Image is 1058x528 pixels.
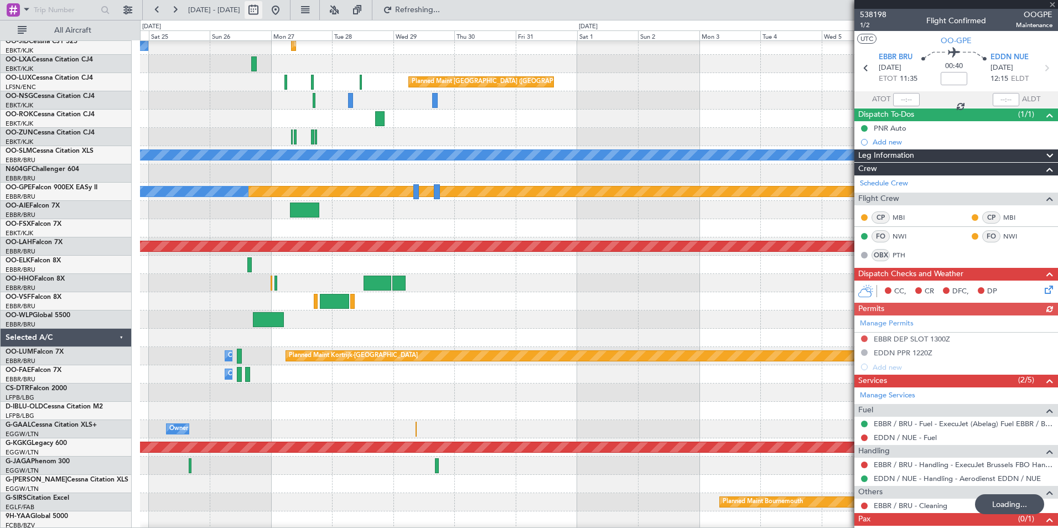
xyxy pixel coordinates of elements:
[142,22,161,32] div: [DATE]
[879,74,897,85] span: ETOT
[6,56,32,63] span: OO-LXA
[723,494,803,510] div: Planned Maint Bournemouth
[6,130,33,136] span: OO-ZUN
[6,430,39,438] a: EGGW/LTN
[6,403,103,410] a: D-IBLU-OLDCessna Citation M2
[6,239,63,246] a: OO-LAHFalcon 7X
[822,30,883,40] div: Wed 5
[577,30,639,40] div: Sat 1
[454,30,516,40] div: Thu 30
[872,230,890,242] div: FO
[6,193,35,201] a: EBBR/BRU
[990,52,1029,63] span: EDDN NUE
[6,394,34,402] a: LFPB/LBG
[516,30,577,40] div: Fri 31
[6,349,64,355] a: OO-LUMFalcon 7X
[857,34,877,44] button: UTC
[982,230,1000,242] div: FO
[1022,94,1040,105] span: ALDT
[860,178,908,189] a: Schedule Crew
[6,229,33,237] a: EBKT/KJK
[952,286,969,297] span: DFC,
[393,30,455,40] div: Wed 29
[1018,374,1034,386] span: (2/5)
[860,20,886,30] span: 1/2
[893,213,917,222] a: MBI
[6,65,33,73] a: EBKT/KJK
[6,276,65,282] a: OO-HHOFalcon 8X
[6,440,32,447] span: G-KGKG
[6,485,39,493] a: EGGW/LTN
[6,93,95,100] a: OO-NSGCessna Citation CJ4
[6,120,33,128] a: EBKT/KJK
[858,486,883,499] span: Others
[6,477,67,483] span: G-[PERSON_NAME]
[6,101,33,110] a: EBKT/KJK
[945,61,963,72] span: 00:40
[6,495,69,501] a: G-SIRSCitation Excel
[6,203,60,209] a: OO-AIEFalcon 7X
[874,460,1052,469] a: EBBR / BRU - Handling - ExecuJet Brussels FBO Handling Abelag
[860,390,915,401] a: Manage Services
[6,83,36,91] a: LFSN/ENC
[6,312,33,319] span: OO-WLP
[6,211,35,219] a: EBBR/BRU
[873,137,1052,147] div: Add new
[6,257,61,264] a: OO-ELKFalcon 8X
[1003,213,1028,222] a: MBI
[6,239,32,246] span: OO-LAH
[6,448,39,457] a: EGGW/LTN
[6,385,67,392] a: CS-DTRFalcon 2000
[894,286,906,297] span: CC,
[210,30,271,40] div: Sun 26
[638,30,699,40] div: Sun 2
[228,366,303,382] div: Owner Melsbroek Air Base
[6,130,95,136] a: OO-ZUNCessna Citation CJ4
[6,440,67,447] a: G-KGKGLegacy 600
[6,174,35,183] a: EBBR/BRU
[6,458,31,465] span: G-JAGA
[6,93,33,100] span: OO-NSG
[941,35,972,46] span: OO-GPE
[149,30,210,40] div: Sat 25
[858,108,914,121] span: Dispatch To-Dos
[6,203,29,209] span: OO-AIE
[925,286,934,297] span: CR
[1011,74,1029,85] span: ELDT
[874,419,1052,428] a: EBBR / BRU - Fuel - ExecuJet (Abelag) Fuel EBBR / BRU
[858,445,890,458] span: Handling
[858,268,963,281] span: Dispatch Checks and Weather
[893,231,917,241] a: NWI
[1003,231,1028,241] a: NWI
[6,458,70,465] a: G-JAGAPhenom 300
[6,138,33,146] a: EBKT/KJK
[872,249,890,261] div: OBX
[412,74,586,90] div: Planned Maint [GEOGRAPHIC_DATA] ([GEOGRAPHIC_DATA])
[6,56,93,63] a: OO-LXACessna Citation CJ4
[6,503,34,511] a: EGLF/FAB
[6,184,97,191] a: OO-GPEFalcon 900EX EASy II
[579,22,598,32] div: [DATE]
[760,30,822,40] div: Tue 4
[1018,513,1034,525] span: (0/1)
[926,15,986,27] div: Flight Confirmed
[289,348,418,364] div: Planned Maint Kortrijk-[GEOGRAPHIC_DATA]
[874,123,906,133] div: PNR Auto
[874,433,937,442] a: EDDN / NUE - Fuel
[6,266,35,274] a: EBBR/BRU
[29,27,117,34] span: All Aircraft
[6,312,70,319] a: OO-WLPGlobal 5500
[1016,20,1052,30] span: Maintenance
[860,9,886,20] span: 538198
[893,250,917,260] a: PTH
[858,193,899,205] span: Flight Crew
[982,211,1000,224] div: CP
[6,148,32,154] span: OO-SLM
[378,1,444,19] button: Refreshing...
[6,221,31,227] span: OO-FSX
[6,422,31,428] span: G-GAAL
[6,166,79,173] a: N604GFChallenger 604
[874,501,947,510] a: EBBR / BRU - Cleaning
[6,467,39,475] a: EGGW/LTN
[6,221,61,227] a: OO-FSXFalcon 7X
